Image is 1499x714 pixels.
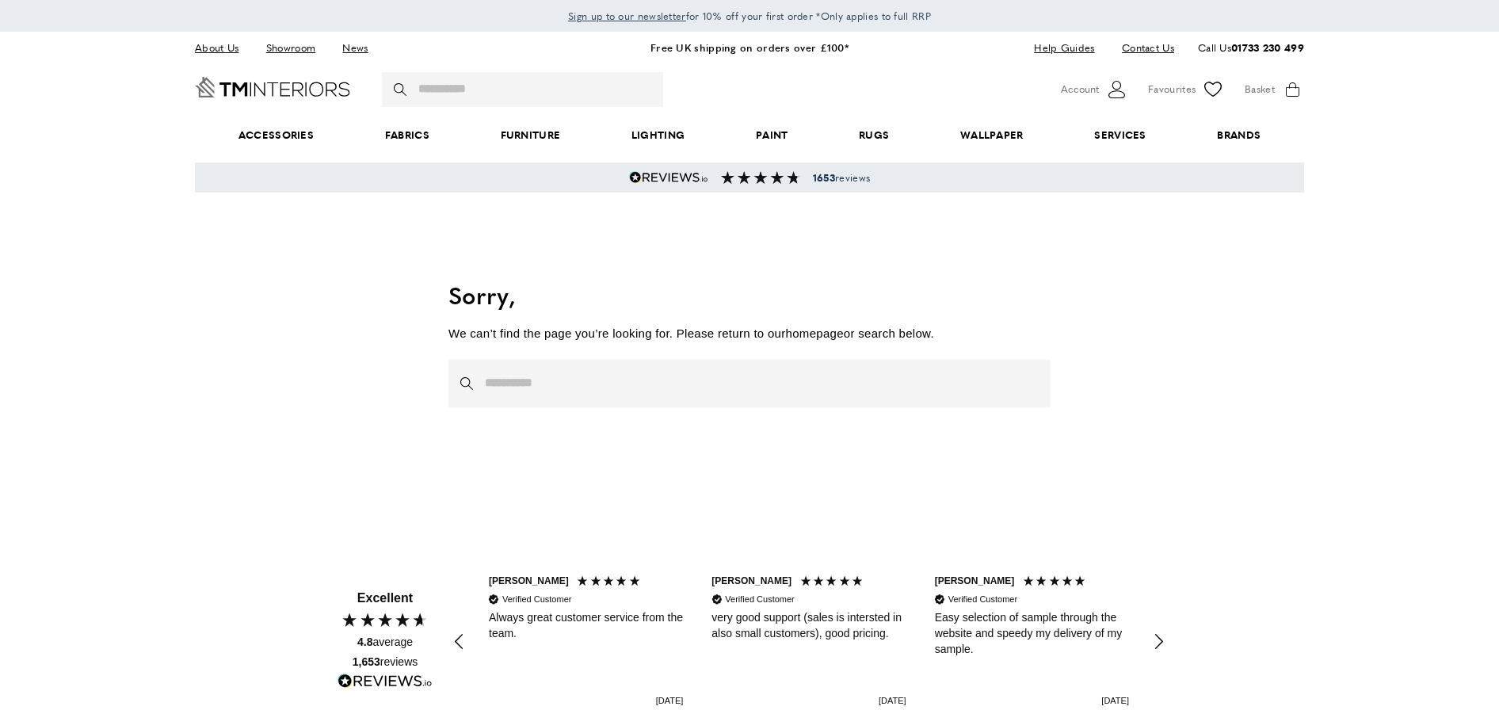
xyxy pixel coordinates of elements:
img: Reviews section [721,171,800,184]
a: homepage [786,326,844,340]
span: Sign up to our newsletter [568,9,686,23]
img: Reviews.io 5 stars [629,171,708,184]
div: [PERSON_NAME] [711,575,791,588]
div: [DATE] [1101,695,1129,707]
div: REVIEWS.io Carousel Scroll Right [1139,623,1177,661]
span: Accessories [203,111,349,159]
span: 1,653 [353,655,380,668]
div: REVIEWS.io Carousel Scroll Left [441,623,479,661]
div: [DATE] [879,695,906,707]
div: reviews [353,655,418,670]
a: Rugs [823,111,925,159]
a: About Us [195,37,250,59]
div: Easy selection of sample through the website and speedy my delivery of my sample. [935,610,1129,657]
div: Excellent [357,590,413,607]
a: Furniture [465,111,596,159]
div: 5 Stars [1022,575,1091,591]
div: 5 Stars [799,575,868,591]
button: Search [394,72,410,107]
button: Customer Account [1061,78,1128,101]
a: Services [1059,111,1182,159]
span: 4.8 [357,636,372,648]
a: Favourites [1148,78,1225,101]
a: Paint [720,111,823,159]
span: for 10% off your first order *Only applies to full RRP [568,9,931,23]
p: We can’t find the page you’re looking for. Please return to our or search below. [448,324,1051,343]
strong: 1653 [813,170,835,185]
div: [DATE] [656,695,684,707]
span: Favourites [1148,81,1196,97]
a: Go to Home page [195,77,350,97]
div: [PERSON_NAME] [935,575,1015,588]
a: Wallpaper [925,111,1058,159]
div: [PERSON_NAME] [489,575,569,588]
div: Always great customer service from the team. [489,610,683,641]
span: reviews [813,171,870,184]
a: 01733 230 499 [1231,40,1304,55]
a: Free UK shipping on orders over £100* [650,40,849,55]
div: Verified Customer [948,594,1017,605]
a: Help Guides [1022,37,1106,59]
span: Account [1061,81,1099,97]
a: Lighting [596,111,720,159]
p: Call Us [1198,40,1304,56]
div: 5 Stars [576,575,645,591]
div: average [357,635,413,651]
a: Brands [1182,111,1296,159]
a: Read more reviews on REVIEWS.io [338,674,433,694]
a: News [330,37,380,59]
div: Verified Customer [725,594,794,605]
button: Search [460,360,476,407]
h1: Sorry, [448,278,1051,311]
a: Contact Us [1110,37,1174,59]
div: very good support (sales is intersted in also small customers), good pricing. [711,610,906,641]
div: 4.80 Stars [341,611,429,628]
a: Sign up to our newsletter [568,8,686,24]
a: Fabrics [349,111,465,159]
div: Verified Customer [502,594,571,605]
a: Showroom [254,37,327,59]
